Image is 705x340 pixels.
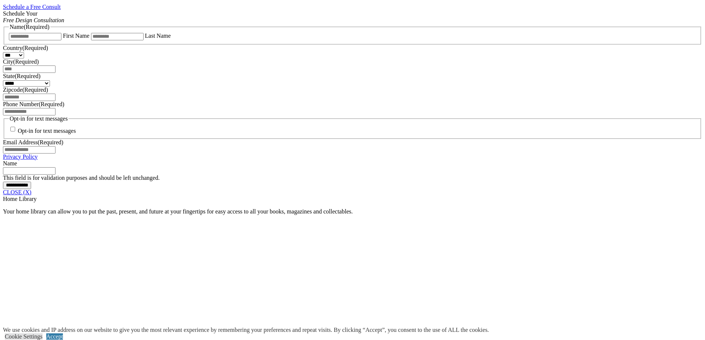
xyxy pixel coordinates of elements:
[3,17,64,23] em: Free Design Consultation
[3,139,63,145] label: Email Address
[5,333,43,340] a: Cookie Settings
[46,333,63,340] a: Accept
[38,101,64,107] span: (Required)
[3,208,702,215] p: Your home library can allow you to put the past, present, and future at your fingertips for easy ...
[3,196,37,202] span: Home Library
[3,4,61,10] a: Schedule a Free Consult (opens a dropdown menu)
[3,189,31,195] a: CLOSE (X)
[3,327,489,333] div: We use cookies and IP address on our website to give you the most relevant experience by remember...
[3,87,48,93] label: Zipcode
[3,175,702,181] div: This field is for validation purposes and should be left unchanged.
[145,33,171,39] label: Last Name
[3,154,38,160] a: Privacy Policy
[3,45,48,51] label: Country
[22,45,48,51] span: (Required)
[13,58,39,65] span: (Required)
[22,87,48,93] span: (Required)
[15,73,40,79] span: (Required)
[63,33,90,39] label: First Name
[18,128,76,134] label: Opt-in for text messages
[3,101,64,107] label: Phone Number
[3,73,40,79] label: State
[9,24,50,30] legend: Name
[3,160,17,166] label: Name
[3,10,64,23] span: Schedule Your
[24,24,49,30] span: (Required)
[9,115,68,122] legend: Opt-in for text messages
[38,139,63,145] span: (Required)
[3,58,39,65] label: City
